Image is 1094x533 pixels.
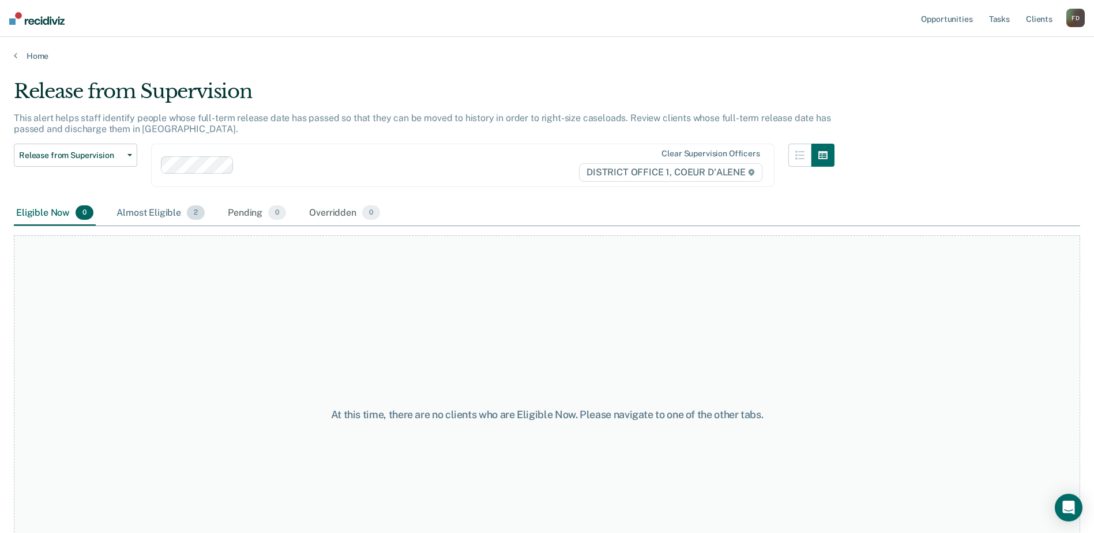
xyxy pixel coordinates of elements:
div: Overridden0 [307,201,382,226]
div: At this time, there are no clients who are Eligible Now. Please navigate to one of the other tabs. [281,408,814,421]
div: Release from Supervision [14,80,834,112]
p: This alert helps staff identify people whose full-term release date has passed so that they can b... [14,112,830,134]
span: 2 [187,205,205,220]
div: Eligible Now0 [14,201,96,226]
button: FD [1066,9,1085,27]
span: DISTRICT OFFICE 1, COEUR D'ALENE [579,163,762,182]
div: Clear supervision officers [661,149,760,159]
div: Pending0 [225,201,288,226]
img: Recidiviz [9,12,65,25]
span: 0 [362,205,380,220]
span: 0 [76,205,93,220]
div: Almost Eligible2 [114,201,207,226]
div: Open Intercom Messenger [1055,494,1082,521]
span: Release from Supervision [19,151,123,160]
button: Release from Supervision [14,144,137,167]
a: Home [14,51,1080,61]
div: F D [1066,9,1085,27]
span: 0 [268,205,286,220]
